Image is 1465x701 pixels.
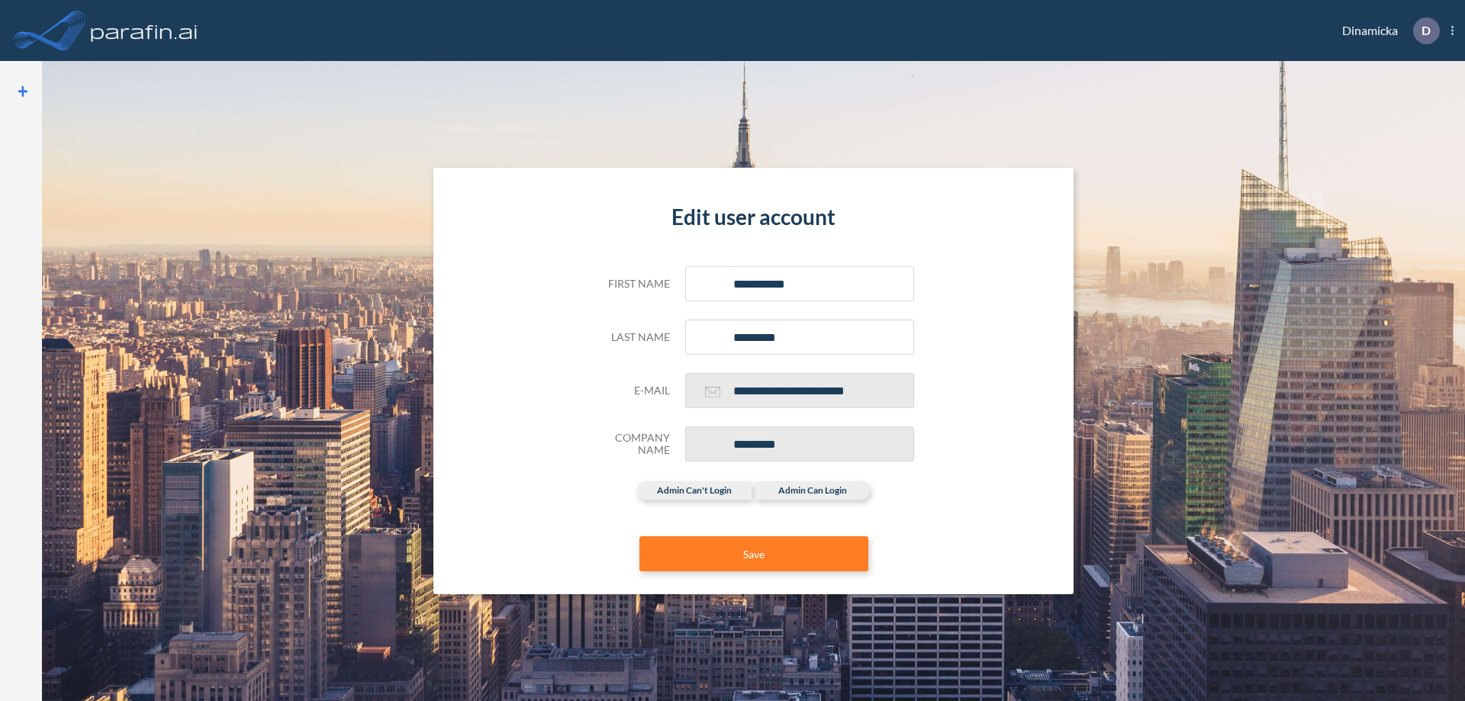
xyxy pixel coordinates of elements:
[594,432,670,458] h5: Company Name
[755,481,870,500] label: admin can login
[1422,24,1431,37] p: D
[594,384,670,397] h5: E-mail
[594,331,670,344] h5: Last name
[639,536,868,571] button: Save
[637,481,752,500] label: admin can't login
[594,204,914,230] h4: Edit user account
[88,15,201,46] img: logo
[1319,18,1454,44] div: Dinamicka
[594,278,670,291] h5: First name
